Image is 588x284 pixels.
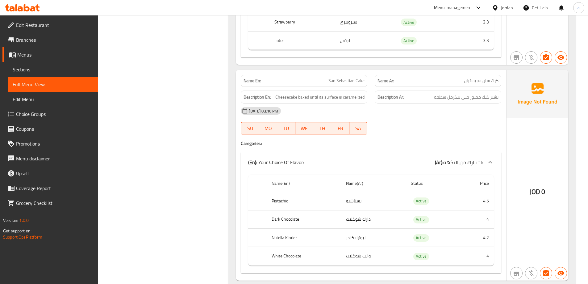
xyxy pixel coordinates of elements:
td: لوتس [335,32,394,50]
span: Sections [13,66,93,73]
span: Version: [3,216,18,224]
span: Full Menu View [13,81,93,88]
button: Not branch specific item [510,51,523,64]
a: Edit Restaurant [2,18,98,32]
span: TU [280,124,293,133]
a: Menu disclaimer [2,151,98,166]
span: Active [413,216,429,223]
td: نيوتيلا كندر [341,229,406,247]
button: Purchased item [525,267,537,279]
td: دارك شوكليت [341,210,406,229]
a: Choice Groups [2,107,98,121]
button: Purchased item [525,51,537,64]
span: [DATE] 03:16 PM [246,108,281,114]
td: 4 [458,210,494,229]
span: a [578,4,580,11]
strong: Description En: [244,93,271,101]
span: JOD [530,186,540,198]
a: Edit Menu [8,92,98,107]
a: Promotions [2,136,98,151]
button: FR [331,122,349,134]
button: Has choices [540,51,552,64]
span: Edit Menu [13,95,93,103]
div: Menu-management [434,4,472,11]
button: Available [555,51,567,64]
span: Grocery Checklist [16,199,93,207]
p: Your Choice Of Flavor: [248,159,304,166]
th: Dark Chocolate [267,210,341,229]
button: TH [313,122,331,134]
b: (En): [248,158,257,167]
span: Active [413,197,429,205]
span: كيك سان سبيستيان [464,78,498,84]
td: 4.5 [458,192,494,210]
a: Branches [2,32,98,47]
button: MO [259,122,277,134]
a: Coverage Report [2,181,98,196]
th: Name(Ar) [341,175,406,192]
span: FR [334,124,347,133]
b: (Ar): [435,158,443,167]
span: Promotions [16,140,93,147]
span: 0 [541,186,545,198]
span: Get support on: [3,227,31,235]
span: TH [316,124,329,133]
table: choices table [248,175,494,266]
h4: Caregories: [241,140,501,146]
button: WE [295,122,313,134]
th: Lotus [269,32,335,50]
th: Nutella Kinder [267,229,341,247]
span: WE [298,124,311,133]
span: San Sebastian Cake [328,78,365,84]
th: Name(En) [267,175,341,192]
span: Branches [16,36,93,44]
td: وايت شوكليت [341,247,406,265]
strong: Name Ar: [377,78,394,84]
span: Coverage Report [16,184,93,192]
span: Active [413,234,429,241]
th: Status [406,175,459,192]
span: Cheesecake baked until its surface is caramelized [275,93,365,101]
span: SA [352,124,365,133]
button: Available [555,267,567,279]
a: Grocery Checklist [2,196,98,210]
button: TU [277,122,295,134]
button: SU [241,122,259,134]
th: White Chocolate [267,247,341,265]
span: اختيارك من النكهه: [443,158,483,167]
div: Active [413,197,429,205]
strong: Description Ar: [377,93,404,101]
button: SA [349,122,367,134]
span: Active [401,19,417,26]
a: Coupons [2,121,98,136]
img: Ae5nvW7+0k+MAAAAAElFTkSuQmCC [507,70,568,118]
span: MO [262,124,275,133]
a: Full Menu View [8,77,98,92]
a: Menus [2,47,98,62]
span: Menu disclaimer [16,155,93,162]
span: 1.0.0 [19,216,29,224]
span: SU [244,124,256,133]
th: Strawberry [269,13,335,31]
button: Has choices [540,267,552,279]
td: 4.2 [458,229,494,247]
td: ستروبيري [335,13,394,31]
span: Active [401,37,417,44]
th: Price [458,175,494,192]
div: Active [413,234,429,242]
span: Coupons [16,125,93,133]
td: بستاشيو [341,192,406,210]
a: Support.OpsPlatform [3,233,42,241]
strong: Name En: [244,78,261,84]
button: Not branch specific item [510,267,523,279]
td: 3.3 [453,13,494,31]
span: Active [413,253,429,260]
span: Choice Groups [16,110,93,118]
td: 3.3 [453,32,494,50]
td: 4 [458,247,494,265]
div: (En): Your Choice Of Flavor:(Ar):اختيارك من النكهه: [241,152,501,172]
span: Menus [17,51,93,58]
